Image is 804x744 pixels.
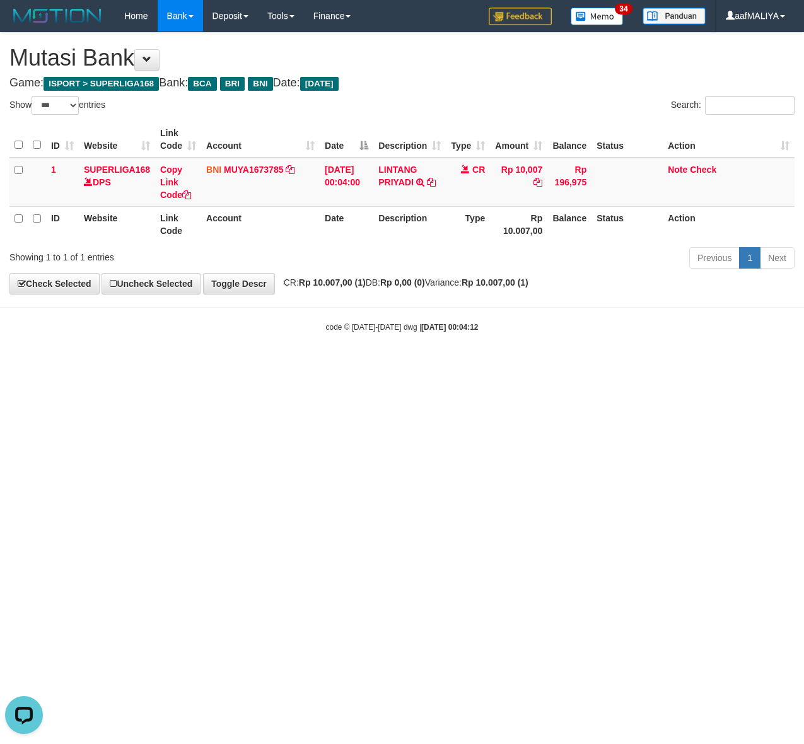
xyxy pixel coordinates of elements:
td: DPS [79,158,155,207]
a: Note [668,165,687,175]
button: Open LiveChat chat widget [5,5,43,43]
strong: Rp 10.007,00 (1) [299,277,366,288]
th: Account [201,206,320,242]
h1: Mutasi Bank [9,45,795,71]
span: BRI [220,77,245,91]
span: BCA [188,77,216,91]
div: Showing 1 to 1 of 1 entries [9,246,325,264]
th: Type: activate to sort column ascending [446,122,490,158]
strong: Rp 10.007,00 (1) [462,277,528,288]
input: Search: [705,96,795,115]
th: Action [663,206,795,242]
td: Rp 10,007 [490,158,547,207]
span: BNI [206,165,221,175]
th: Website: activate to sort column ascending [79,122,155,158]
span: 34 [615,3,632,15]
label: Show entries [9,96,105,115]
th: Account: activate to sort column ascending [201,122,320,158]
td: [DATE] 00:04:00 [320,158,373,207]
th: Status [591,122,663,158]
th: Description: activate to sort column ascending [373,122,446,158]
img: Feedback.jpg [489,8,552,25]
a: Copy Rp 10,007 to clipboard [533,177,542,187]
a: MUYA1673785 [224,165,283,175]
a: Check [690,165,716,175]
th: Date: activate to sort column descending [320,122,373,158]
th: Balance [547,122,591,158]
th: ID: activate to sort column ascending [46,122,79,158]
span: ISPORT > SUPERLIGA168 [44,77,159,91]
td: Rp 196,975 [547,158,591,207]
span: BNI [248,77,272,91]
label: Search: [671,96,795,115]
th: Status [591,206,663,242]
th: Date [320,206,373,242]
th: Action: activate to sort column ascending [663,122,795,158]
h4: Game: Bank: Date: [9,77,795,90]
a: Copy Link Code [160,165,191,200]
a: Uncheck Selected [102,273,201,294]
th: Link Code: activate to sort column ascending [155,122,201,158]
strong: [DATE] 00:04:12 [421,323,478,332]
img: Button%20Memo.svg [571,8,624,25]
span: CR [472,165,485,175]
th: Balance [547,206,591,242]
a: Previous [689,247,740,269]
a: LINTANG PRIYADI [378,165,417,187]
th: ID [46,206,79,242]
th: Type [446,206,490,242]
a: Next [760,247,795,269]
a: Copy LINTANG PRIYADI to clipboard [427,177,436,187]
th: Rp 10.007,00 [490,206,547,242]
span: CR: DB: Variance: [277,277,528,288]
span: [DATE] [300,77,339,91]
a: 1 [739,247,760,269]
a: Check Selected [9,273,100,294]
a: Copy MUYA1673785 to clipboard [286,165,294,175]
strong: Rp 0,00 (0) [380,277,425,288]
th: Description [373,206,446,242]
img: panduan.png [643,8,706,25]
img: MOTION_logo.png [9,6,105,25]
a: Toggle Descr [203,273,275,294]
th: Website [79,206,155,242]
th: Amount: activate to sort column ascending [490,122,547,158]
th: Link Code [155,206,201,242]
a: SUPERLIGA168 [84,165,150,175]
small: code © [DATE]-[DATE] dwg | [326,323,479,332]
span: 1 [51,165,56,175]
select: Showentries [32,96,79,115]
